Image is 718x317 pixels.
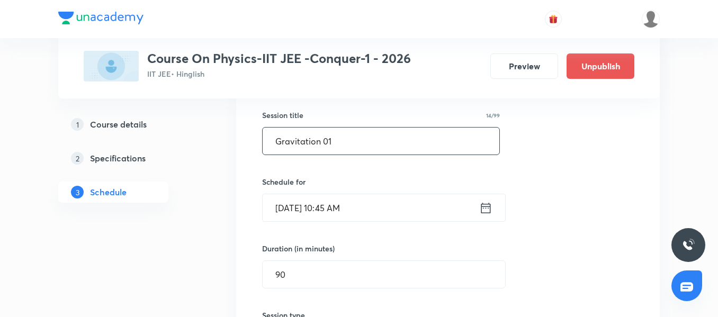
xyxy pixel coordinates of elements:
[58,12,143,27] a: Company Logo
[545,11,562,28] button: avatar
[263,261,505,288] input: 90
[567,53,634,79] button: Unpublish
[90,118,147,131] h5: Course details
[58,148,202,169] a: 2Specifications
[84,51,139,81] img: 74AA88B9-BA1E-49AB-B047-136DC21D5BC5_plus.png
[147,68,411,79] p: IIT JEE • Hinglish
[147,51,411,66] h3: Course On Physics-IIT JEE -Conquer-1 - 2026
[549,14,558,24] img: avatar
[90,152,146,165] h5: Specifications
[71,186,84,198] p: 3
[90,186,127,198] h5: Schedule
[71,152,84,165] p: 2
[486,113,500,118] p: 14/99
[490,53,558,79] button: Preview
[262,243,335,254] h6: Duration (in minutes)
[58,12,143,24] img: Company Logo
[71,118,84,131] p: 1
[263,128,499,155] input: A great title is short, clear and descriptive
[262,110,303,121] h6: Session title
[642,10,660,28] img: Gopal Kumar
[58,114,202,135] a: 1Course details
[682,239,695,251] img: ttu
[262,176,500,187] h6: Schedule for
